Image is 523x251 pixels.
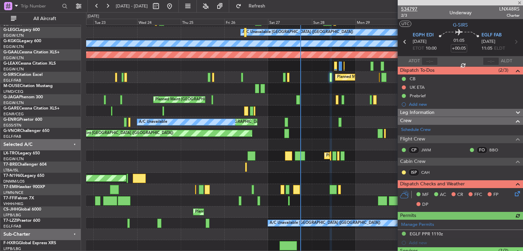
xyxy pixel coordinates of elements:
[355,19,399,25] div: Mon 29
[3,163,17,167] span: T7-BRE
[3,196,15,200] span: T7-FFI
[3,174,22,178] span: T7-N1960
[3,134,21,139] a: EGLF/FAB
[400,180,465,188] span: Dispatch Checks and Weather
[3,207,18,212] span: CS-JHH
[3,213,21,218] a: LFPB/LBG
[499,5,520,13] span: LNX48RS
[3,174,44,178] a: T7-N1960Legacy 650
[457,191,463,198] span: CR
[3,106,60,111] a: G-GARECessna Citation XLS+
[326,151,433,161] div: Planned Maint [GEOGRAPHIC_DATA] ([GEOGRAPHIC_DATA])
[3,84,53,88] a: M-OUSECitation Mustang
[243,4,271,9] span: Refresh
[481,38,495,45] span: [DATE]
[410,84,425,90] div: UK ETA
[3,95,19,99] span: G-JAGA
[18,16,72,21] span: All Aircraft
[474,191,482,198] span: FFC
[3,78,21,83] a: EGLF/FAB
[400,67,434,74] span: Dispatch To-Dos
[3,241,56,245] a: F-HXRGGlobal Express XRS
[3,73,43,77] a: G-SIRSCitation Excel
[3,62,56,66] a: G-LEAXCessna Citation XLS
[93,19,137,25] div: Tue 23
[3,28,18,32] span: G-LEGC
[3,84,20,88] span: M-OUSE
[409,58,420,65] span: ATOT
[3,241,19,245] span: F-HXRG
[3,39,19,43] span: G-KGKG
[401,127,431,133] a: Schedule Crew
[421,169,437,175] a: CAH
[270,218,380,228] div: A/C Unavailable [GEOGRAPHIC_DATA] ([GEOGRAPHIC_DATA])
[413,45,424,52] span: ETOT
[3,50,60,54] a: G-GAALCessna Citation XLS+
[3,224,21,229] a: EGLF/FAB
[3,62,18,66] span: G-LEAX
[88,14,99,19] div: [DATE]
[501,58,512,65] span: ALDT
[408,169,419,176] div: ISP
[3,33,24,38] a: EGGW/LTN
[337,72,444,82] div: Planned Maint [GEOGRAPHIC_DATA] ([GEOGRAPHIC_DATA])
[409,101,520,107] div: Add new
[3,129,20,133] span: G-VNOR
[195,207,302,217] div: Planned Maint [GEOGRAPHIC_DATA] ([GEOGRAPHIC_DATA])
[242,27,353,37] div: A/C Unavailable [GEOGRAPHIC_DATA] ([GEOGRAPHIC_DATA])
[410,76,415,82] div: CB
[3,118,19,122] span: G-ENRG
[410,93,426,99] div: Prebrief
[3,67,24,72] a: EGGW/LTN
[155,95,263,105] div: Planned Maint [GEOGRAPHIC_DATA] ([GEOGRAPHIC_DATA])
[413,38,427,45] span: [DATE]
[3,73,16,77] span: G-SIRS
[3,28,40,32] a: G-LEGCLegacy 600
[453,21,468,29] span: G-SIRS
[3,163,47,167] a: T7-BREChallenger 604
[3,156,24,162] a: EGGW/LTN
[3,179,25,184] a: DNMM/LOS
[3,185,45,189] a: T7-EMIHawker 900XP
[400,117,412,125] span: Crew
[400,158,426,166] span: Cabin Crew
[3,50,19,54] span: G-GAAL
[3,55,24,61] a: EGGW/LTN
[3,201,23,206] a: VHHH/HKG
[3,190,23,195] a: LFMN/NCE
[481,32,502,39] span: EGLF FAB
[3,168,19,173] a: LTBA/ISL
[476,146,488,154] div: FO
[21,1,60,11] input: Trip Number
[116,3,148,9] span: [DATE] - [DATE]
[3,207,41,212] a: CS-JHHGlobal 6000
[426,45,437,52] span: 10:00
[481,45,492,52] span: 11:05
[3,44,24,49] a: EGGW/LTN
[3,89,23,94] a: LFMD/CEQ
[7,13,74,24] button: All Aircraft
[493,191,498,198] span: FP
[449,9,472,16] div: Underway
[137,19,181,25] div: Wed 24
[3,100,24,105] a: EGGW/LTN
[413,32,434,39] span: EGPH EDI
[66,128,173,138] div: Planned Maint [GEOGRAPHIC_DATA] ([GEOGRAPHIC_DATA])
[3,118,42,122] a: G-ENRGPraetor 600
[408,146,419,154] div: CP
[3,185,17,189] span: T7-EMI
[224,19,268,25] div: Fri 26
[401,5,417,13] span: 534797
[3,151,18,155] span: LX-TRO
[3,123,21,128] a: EGSS/STN
[400,109,434,117] span: Leg Information
[499,13,520,18] span: Charter
[312,19,355,25] div: Sun 28
[3,112,24,117] a: EGNR/CEG
[494,45,505,52] span: ELDT
[139,117,167,127] div: A/C Unavailable
[498,67,508,74] span: (2/3)
[3,129,49,133] a: G-VNORChallenger 650
[3,39,41,43] a: G-KGKGLegacy 600
[3,95,43,99] a: G-JAGAPhenom 300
